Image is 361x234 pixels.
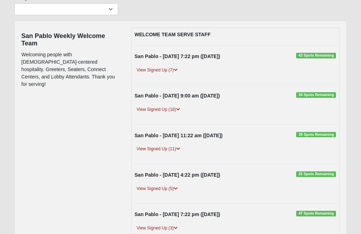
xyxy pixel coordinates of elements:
[296,132,336,138] span: 39 Spots Remaining
[135,133,223,138] strong: San Pablo - [DATE] 11:22 am ([DATE])
[135,93,220,99] strong: San Pablo - [DATE] 9:00 am ([DATE])
[296,92,336,98] span: 34 Spots Remaining
[135,67,180,74] a: View Signed Up (7)
[135,53,220,59] strong: San Pablo - [DATE] 7:22 pm ([DATE])
[135,224,180,232] a: View Signed Up (3)
[296,53,336,58] span: 43 Spots Remaining
[22,51,121,88] p: Welcoming people with [DEMOGRAPHIC_DATA]-centered hospitality. Greeters, Seaters, Connect Centers...
[296,171,336,177] span: 25 Spots Remaining
[135,106,182,113] a: View Signed Up (16)
[135,145,182,153] a: View Signed Up (11)
[135,172,220,178] strong: San Pablo - [DATE] 4:22 pm ([DATE])
[135,211,220,217] strong: San Pablo - [DATE] 7:22 pm ([DATE])
[296,211,336,216] span: 47 Spots Remaining
[22,32,121,48] h4: San Pablo Weekly Welcome Team
[135,32,211,37] strong: WELCOME TEAM SERVE STAFF
[135,185,180,192] a: View Signed Up (5)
